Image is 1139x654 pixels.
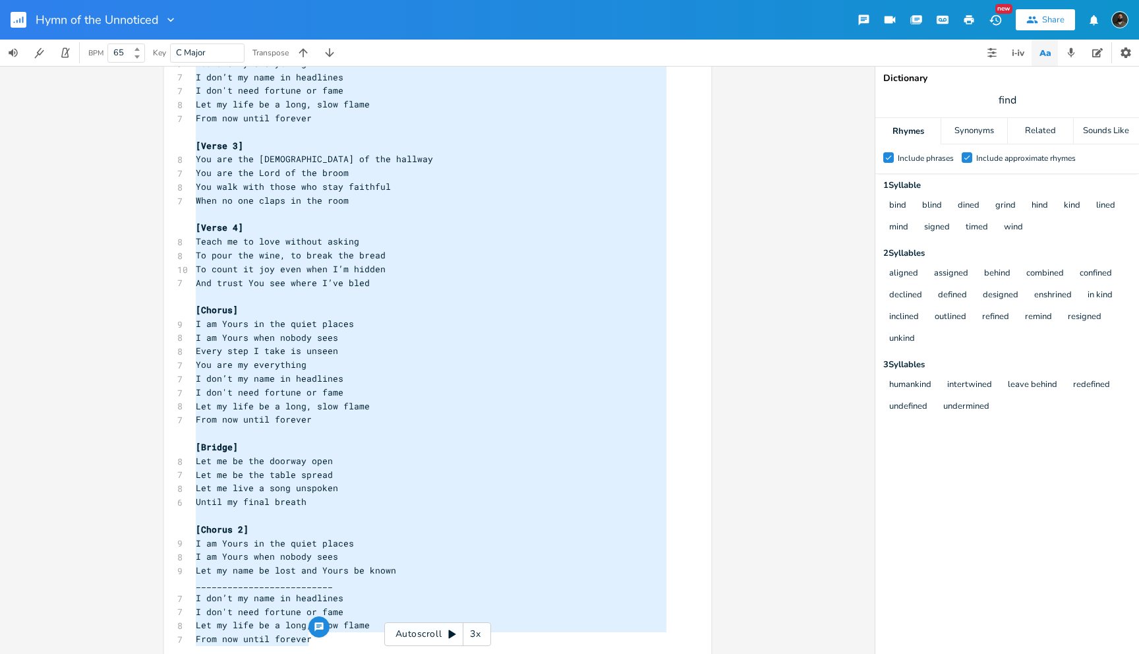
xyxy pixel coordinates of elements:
[875,118,941,144] div: Rhymes
[196,550,338,562] span: I am Yours when nobody sees
[196,633,312,645] span: From now until forever
[966,222,988,233] button: timed
[196,318,354,330] span: I am Yours in the quiet places
[1042,14,1065,26] div: Share
[463,622,487,646] div: 3x
[196,84,343,96] span: I don't need fortune or fame
[384,622,491,646] div: Autoscroll
[196,71,343,83] span: I don’t my name in headlines
[196,140,243,152] span: [Verse 3]
[196,455,333,467] span: Let me be the doorway open
[1008,118,1073,144] div: Related
[196,469,333,481] span: Let me be the table spread
[196,57,307,69] span: You are my everything
[889,222,908,233] button: mind
[883,361,1131,369] div: 3 Syllable s
[999,93,1016,108] span: find
[1080,268,1112,280] button: confined
[984,268,1010,280] button: behind
[196,400,370,412] span: Let my life be a long, slow flame
[982,8,1008,32] button: New
[1074,118,1139,144] div: Sounds Like
[196,537,354,549] span: I am Yours in the quiet places
[196,345,338,357] span: Every step I take is unseen
[196,619,370,631] span: Let my life be a long, slow flame
[176,47,206,59] span: C Major
[153,49,166,57] div: Key
[196,578,333,590] span: __________________________
[941,118,1007,144] div: Synonyms
[883,249,1131,258] div: 2 Syllable s
[196,263,386,275] span: To count it joy even when I’m hidden
[889,334,915,345] button: unkind
[196,523,248,535] span: [Chorus 2]
[947,380,992,391] button: intertwined
[196,249,386,261] span: To pour the wine, to break the bread
[889,401,927,413] button: undefined
[196,181,391,193] span: You walk with those who stay faithful
[1064,200,1080,212] button: kind
[196,277,370,289] span: And trust You see where I’ve bled
[1096,200,1115,212] button: lined
[889,290,922,301] button: declined
[976,154,1076,162] div: Include approximate rhymes
[1034,290,1072,301] button: enshrined
[196,359,307,371] span: You are my everything
[196,413,312,425] span: From now until forever
[958,200,979,212] button: dined
[196,194,349,206] span: When no one claps in the room
[982,312,1009,323] button: refined
[196,386,343,398] span: I don't need fortune or fame
[196,332,338,343] span: I am Yours when nobody sees
[196,441,238,453] span: [Bridge]
[196,564,396,576] span: Let my name be lost and Yours be known
[196,222,243,233] span: [Verse 4]
[1004,222,1023,233] button: wind
[252,49,289,57] div: Transpose
[196,235,359,247] span: Teach me to love without asking
[196,496,307,508] span: Until my final breath
[935,312,966,323] button: outlined
[196,112,312,124] span: From now until forever
[922,200,942,212] button: blind
[883,181,1131,190] div: 1 Syllable
[1025,312,1052,323] button: remind
[938,290,967,301] button: defined
[36,14,159,26] span: Hymn of the Unnoticed
[196,482,338,494] span: Let me live a song unspoken
[1032,200,1048,212] button: hind
[196,606,343,618] span: I don't need fortune or fame
[196,153,433,165] span: You are the [DEMOGRAPHIC_DATA] of the hallway
[1016,9,1075,30] button: Share
[983,290,1018,301] button: designed
[943,401,989,413] button: undermined
[1111,11,1128,28] img: Taylor Clyde
[1008,380,1057,391] button: leave behind
[196,372,343,384] span: I don’t my name in headlines
[1088,290,1113,301] button: in kind
[898,154,954,162] div: Include phrases
[889,380,931,391] button: humankind
[196,304,238,316] span: [Chorus]
[995,200,1016,212] button: grind
[196,98,370,110] span: Let my life be a long, slow flame
[88,49,103,57] div: BPM
[934,268,968,280] button: assigned
[883,74,1131,83] div: Dictionary
[1068,312,1101,323] button: resigned
[1026,268,1064,280] button: combined
[196,167,349,179] span: You are the Lord of the broom
[889,268,918,280] button: aligned
[196,592,343,604] span: I don’t my name in headlines
[995,4,1012,14] div: New
[924,222,950,233] button: signed
[889,312,919,323] button: inclined
[1073,380,1110,391] button: redefined
[889,200,906,212] button: bind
